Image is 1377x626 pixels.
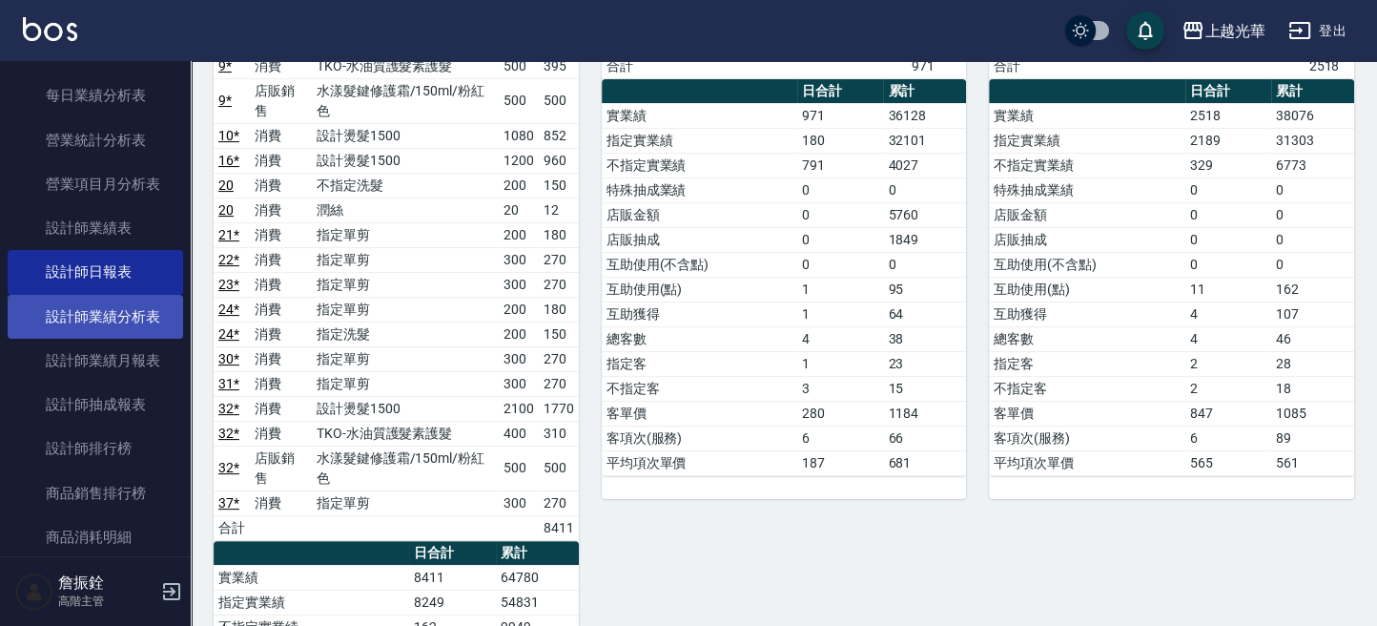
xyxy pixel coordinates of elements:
td: 852 [539,123,579,148]
td: 指定客 [602,351,797,376]
a: 每日業績分析表 [8,73,183,117]
td: 561 [1271,450,1354,475]
td: 20 [499,198,539,222]
td: 指定洗髮 [312,322,499,346]
td: TKO-水油質護髮素護髮 [312,53,499,78]
td: 847 [1185,401,1272,426]
td: 消費 [250,173,312,198]
td: 0 [797,227,884,252]
td: 不指定客 [602,376,797,401]
td: 95 [883,277,966,302]
td: 500 [539,78,579,123]
button: save [1126,11,1164,50]
a: 營業統計分析表 [8,118,183,162]
td: 實業績 [989,103,1184,128]
td: 2518 [1185,103,1272,128]
td: 3 [797,376,884,401]
img: Logo [23,17,77,41]
a: 設計師日報表 [8,250,183,294]
td: 1085 [1271,401,1354,426]
td: 店販抽成 [989,227,1184,252]
td: 指定單剪 [312,490,499,515]
td: 180 [797,128,884,153]
td: 300 [499,272,539,297]
td: 客項次(服務) [602,426,797,450]
th: 累計 [1271,79,1354,104]
td: 270 [539,490,579,515]
td: 不指定實業績 [602,153,797,177]
td: 23 [883,351,966,376]
th: 累計 [496,541,579,566]
td: 2518 [1304,53,1354,78]
td: 消費 [250,123,312,148]
table: a dense table [989,79,1354,476]
td: 互助獲得 [989,302,1184,326]
td: 1184 [883,401,966,426]
th: 累計 [883,79,966,104]
td: 不指定實業績 [989,153,1184,177]
td: 11 [1185,277,1272,302]
td: 店販銷售 [250,446,312,490]
td: 18 [1271,376,1354,401]
a: 商品消耗明細 [8,515,183,559]
td: 180 [539,297,579,322]
th: 日合計 [409,541,496,566]
td: 54831 [496,590,579,615]
td: 互助使用(點) [989,277,1184,302]
td: 指定單剪 [312,297,499,322]
td: 合計 [602,53,662,78]
h5: 詹振銓 [58,574,155,593]
td: 0 [1185,202,1272,227]
td: 消費 [250,322,312,346]
td: 0 [883,252,966,277]
td: 設計燙髮1500 [312,148,499,173]
img: Person [15,573,53,611]
td: 64 [883,302,966,326]
td: 4 [797,326,884,351]
td: 64780 [496,565,579,590]
td: 指定實業績 [989,128,1184,153]
td: 0 [1185,252,1272,277]
td: 消費 [250,346,312,371]
td: 4 [1185,326,1272,351]
a: 設計師業績分析表 [8,295,183,339]
a: 設計師業績表 [8,206,183,250]
td: 162 [1271,277,1354,302]
td: 150 [539,322,579,346]
td: 2 [1185,351,1272,376]
table: a dense table [602,79,967,476]
td: 1 [797,302,884,326]
td: 1770 [539,396,579,421]
td: 合計 [989,53,1035,78]
td: 潤絲 [312,198,499,222]
td: 消費 [250,490,312,515]
td: 0 [797,202,884,227]
th: 日合計 [797,79,884,104]
a: 設計師業績月報表 [8,339,183,383]
td: 互助使用(不含點) [602,252,797,277]
td: 310 [539,421,579,446]
td: 1 [797,351,884,376]
td: 270 [539,346,579,371]
td: 0 [1271,177,1354,202]
td: 互助使用(不含點) [989,252,1184,277]
td: 300 [499,490,539,515]
td: 329 [1185,153,1272,177]
th: 日合計 [1185,79,1272,104]
td: 指定客 [989,351,1184,376]
td: 15 [883,376,966,401]
td: 38076 [1271,103,1354,128]
td: 107 [1271,302,1354,326]
td: 400 [499,421,539,446]
td: 互助使用(點) [602,277,797,302]
td: 500 [539,446,579,490]
p: 高階主管 [58,593,155,610]
td: 180 [539,222,579,247]
td: 0 [1271,227,1354,252]
td: 水漾髮鍵修護霜/150ml/粉紅色 [312,446,499,490]
a: 設計師抽成報表 [8,383,183,427]
td: 0 [1185,227,1272,252]
td: 消費 [250,148,312,173]
td: 0 [883,177,966,202]
td: 實業績 [214,565,409,590]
